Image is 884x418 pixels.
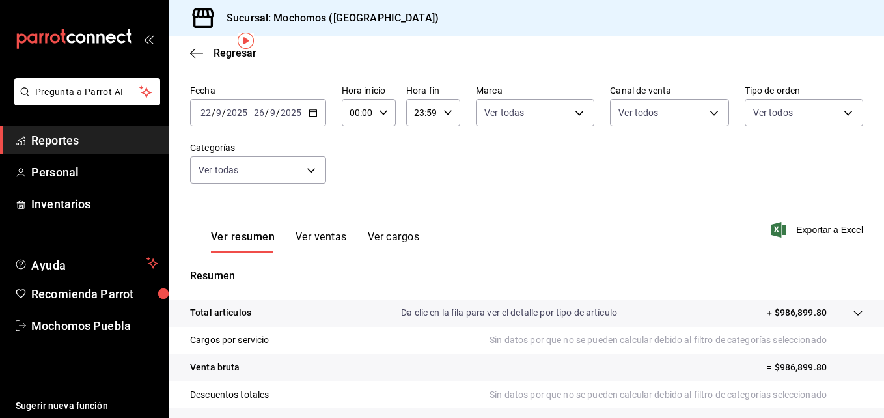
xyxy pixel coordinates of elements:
button: Ver resumen [211,230,275,253]
label: Hora fin [406,86,460,95]
p: Sin datos por que no se pueden calcular debido al filtro de categorías seleccionado [490,388,863,402]
span: Personal [31,163,158,181]
p: Venta bruta [190,361,240,374]
a: Pregunta a Parrot AI [9,94,160,108]
span: Inventarios [31,195,158,213]
label: Canal de venta [610,86,728,95]
span: Mochomos Puebla [31,317,158,335]
p: Descuentos totales [190,388,269,402]
input: -- [215,107,222,118]
button: Exportar a Excel [774,222,863,238]
button: Ver cargos [368,230,420,253]
p: Total artículos [190,306,251,320]
label: Categorías [190,143,326,152]
button: open_drawer_menu [143,34,154,44]
span: Regresar [214,47,256,59]
img: Tooltip marker [238,33,254,49]
span: Ver todos [753,106,793,119]
label: Fecha [190,86,326,95]
input: -- [253,107,265,118]
button: Ver ventas [296,230,347,253]
p: Resumen [190,268,863,284]
div: navigation tabs [211,230,419,253]
span: / [276,107,280,118]
span: Ayuda [31,255,141,271]
input: ---- [280,107,302,118]
span: Ver todas [484,106,524,119]
span: / [265,107,269,118]
span: Reportes [31,132,158,149]
span: Ver todos [618,106,658,119]
p: Cargos por servicio [190,333,269,347]
span: / [222,107,226,118]
span: Sugerir nueva función [16,399,158,413]
p: Sin datos por que no se pueden calcular debido al filtro de categorías seleccionado [490,333,863,347]
button: Regresar [190,47,256,59]
button: Pregunta a Parrot AI [14,78,160,105]
label: Marca [476,86,594,95]
p: + $986,899.80 [767,306,827,320]
span: Ver todas [199,163,238,176]
label: Hora inicio [342,86,396,95]
p: Da clic en la fila para ver el detalle por tipo de artículo [401,306,617,320]
p: = $986,899.80 [767,361,863,374]
span: Pregunta a Parrot AI [35,85,140,99]
span: - [249,107,252,118]
label: Tipo de orden [745,86,863,95]
input: -- [269,107,276,118]
input: -- [200,107,212,118]
input: ---- [226,107,248,118]
h3: Sucursal: Mochomos ([GEOGRAPHIC_DATA]) [216,10,439,26]
span: / [212,107,215,118]
span: Recomienda Parrot [31,285,158,303]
